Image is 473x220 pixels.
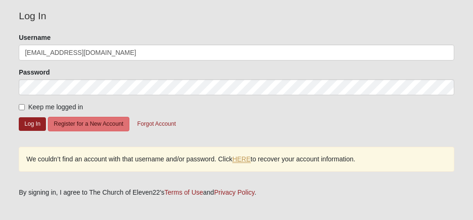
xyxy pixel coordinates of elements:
a: Privacy Policy [214,189,255,196]
button: Forgot Account [131,117,182,131]
label: Password [19,68,50,77]
button: Log In [19,117,46,131]
button: Register for a New Account [48,117,129,131]
div: We couldn’t find an account with that username and/or password. Click to recover your account inf... [19,147,454,172]
span: Keep me logged in [28,103,83,111]
a: HERE [233,155,251,163]
div: By signing in, I agree to The Church of Eleven22's and . [19,188,454,197]
a: Terms of Use [165,189,203,196]
legend: Log In [19,8,454,23]
input: Keep me logged in [19,104,25,110]
label: Username [19,33,51,42]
